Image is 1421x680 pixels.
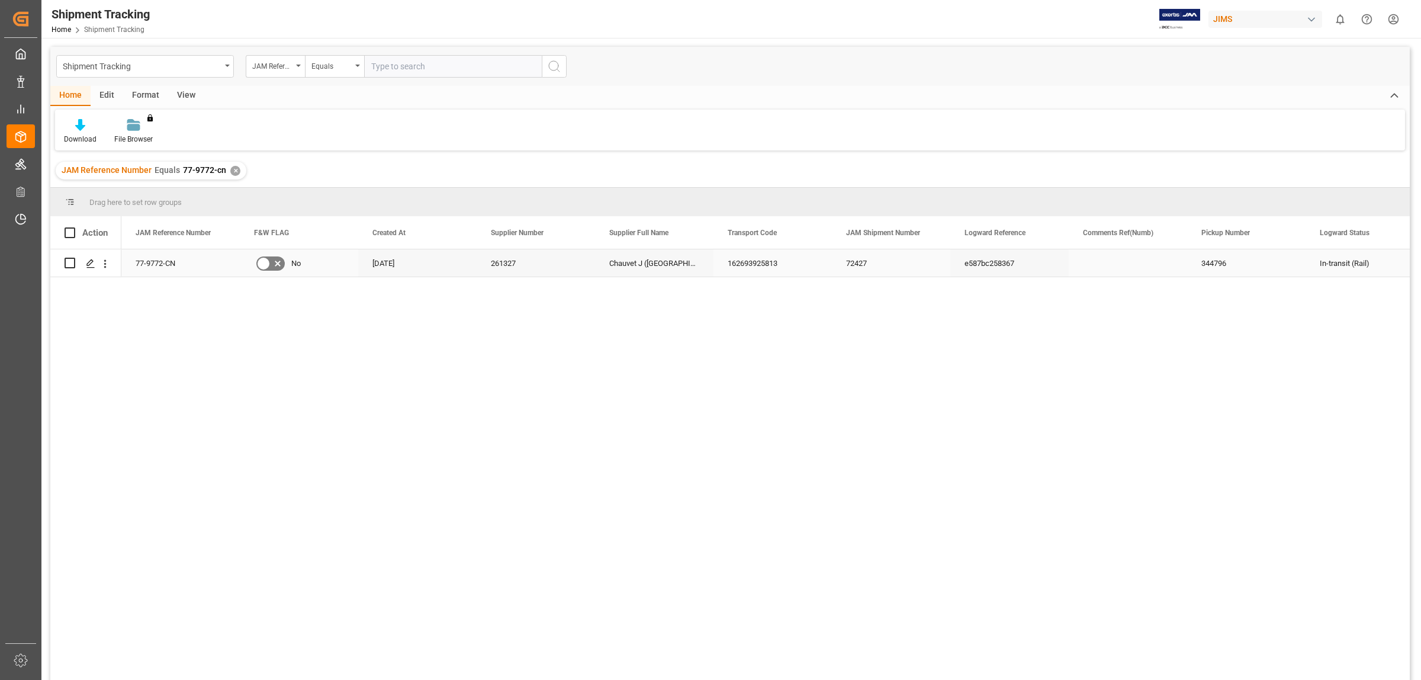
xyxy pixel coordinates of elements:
[364,55,542,78] input: Type to search
[62,165,152,175] span: JAM Reference Number
[52,5,150,23] div: Shipment Tracking
[477,249,595,277] div: 261327
[50,86,91,106] div: Home
[728,229,777,237] span: Transport Code
[50,249,121,277] div: Press SPACE to select this row.
[311,58,352,72] div: Equals
[846,229,920,237] span: JAM Shipment Number
[1208,8,1327,30] button: JIMS
[595,249,713,277] div: Chauvet J ([GEOGRAPHIC_DATA])
[965,229,1025,237] span: Logward Reference
[1083,229,1153,237] span: Comments Ref(Numb)
[358,249,477,277] div: [DATE]
[1354,6,1380,33] button: Help Center
[136,229,211,237] span: JAM Reference Number
[713,249,832,277] div: 162693925813
[230,166,240,176] div: ✕
[950,249,1069,277] div: e587bc258367
[1320,229,1369,237] span: Logward Status
[63,58,221,73] div: Shipment Tracking
[491,229,544,237] span: Supplier Number
[155,165,180,175] span: Equals
[1327,6,1354,33] button: show 0 new notifications
[168,86,204,106] div: View
[89,198,182,207] span: Drag here to set row groups
[64,134,97,145] div: Download
[91,86,123,106] div: Edit
[542,55,567,78] button: search button
[123,86,168,106] div: Format
[121,249,240,277] div: 77-9772-CN
[52,25,71,34] a: Home
[183,165,226,175] span: 77-9772-cn
[305,55,364,78] button: open menu
[609,229,668,237] span: Supplier Full Name
[82,227,108,238] div: Action
[1208,11,1322,28] div: JIMS
[291,250,301,277] span: No
[254,229,289,237] span: F&W FLAG
[56,55,234,78] button: open menu
[1159,9,1200,30] img: Exertis%20JAM%20-%20Email%20Logo.jpg_1722504956.jpg
[1187,249,1306,277] div: 344796
[372,229,406,237] span: Created At
[1201,229,1250,237] span: Pickup Number
[252,58,292,72] div: JAM Reference Number
[246,55,305,78] button: open menu
[832,249,950,277] div: 72427
[1320,250,1410,277] div: In-transit (Rail)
